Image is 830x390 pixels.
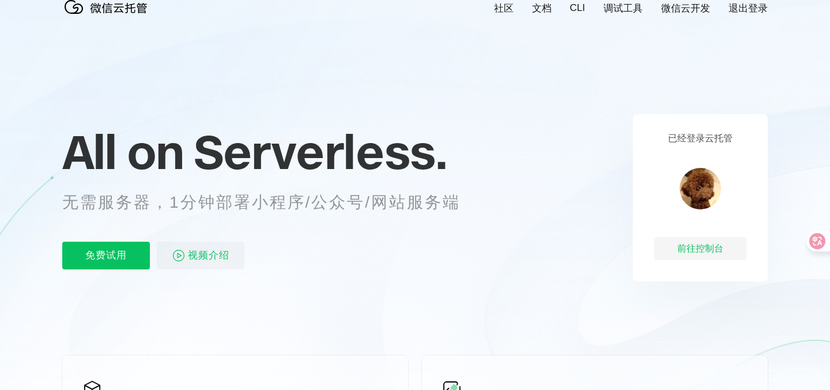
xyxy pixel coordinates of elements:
[654,237,746,260] div: 前往控制台
[668,133,733,145] p: 已经登录云托管
[532,2,552,15] a: 文档
[661,2,710,15] a: 微信云开发
[729,2,768,15] a: 退出登录
[62,10,154,20] a: 微信云托管
[188,242,229,269] span: 视频介绍
[62,191,482,214] p: 无需服务器，1分钟部署小程序/公众号/网站服务端
[62,242,150,269] p: 免费试用
[494,2,514,15] a: 社区
[194,123,447,181] span: Serverless.
[603,2,643,15] a: 调试工具
[62,123,183,181] span: All on
[570,2,585,14] a: CLI
[172,249,186,262] img: video_play.svg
